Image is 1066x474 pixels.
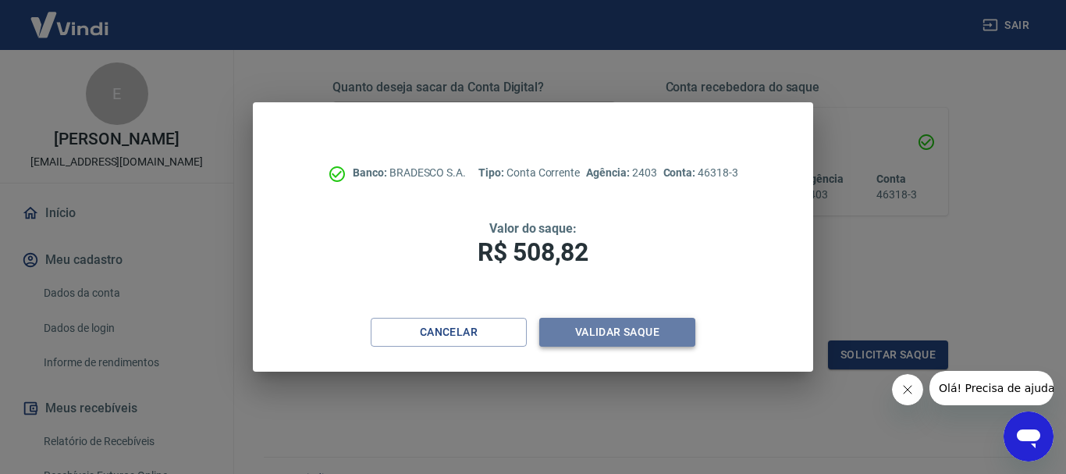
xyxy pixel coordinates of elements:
p: 46318-3 [663,165,738,181]
button: Validar saque [539,318,695,347]
iframe: Mensagem da empresa [929,371,1054,405]
span: Conta: [663,166,698,179]
span: Valor do saque: [489,221,577,236]
span: Agência: [586,166,632,179]
iframe: Botão para abrir a janela de mensagens [1004,412,1054,462]
p: BRADESCO S.A. [353,165,466,181]
iframe: Fechar mensagem [892,374,923,405]
span: Olá! Precisa de ajuda? [9,11,131,23]
p: Conta Corrente [478,165,580,181]
span: Banco: [353,166,389,179]
button: Cancelar [371,318,527,347]
p: 2403 [586,165,656,181]
span: Tipo: [478,166,506,179]
span: R$ 508,82 [478,237,588,267]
